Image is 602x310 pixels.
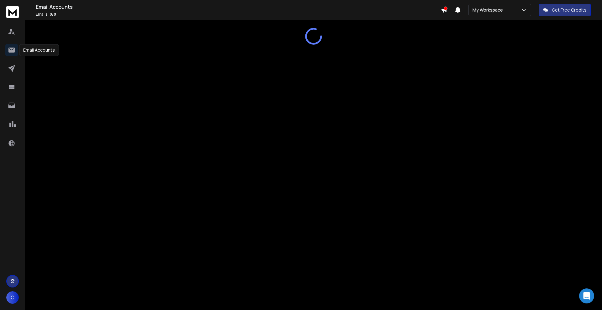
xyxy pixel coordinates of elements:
[579,288,594,303] div: Open Intercom Messenger
[473,7,505,13] p: My Workspace
[36,12,441,17] p: Emails :
[19,44,59,56] div: Email Accounts
[36,3,441,11] h1: Email Accounts
[539,4,591,16] button: Get Free Credits
[50,12,56,17] span: 0 / 0
[6,291,19,304] button: C
[552,7,587,13] p: Get Free Credits
[6,6,19,18] img: logo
